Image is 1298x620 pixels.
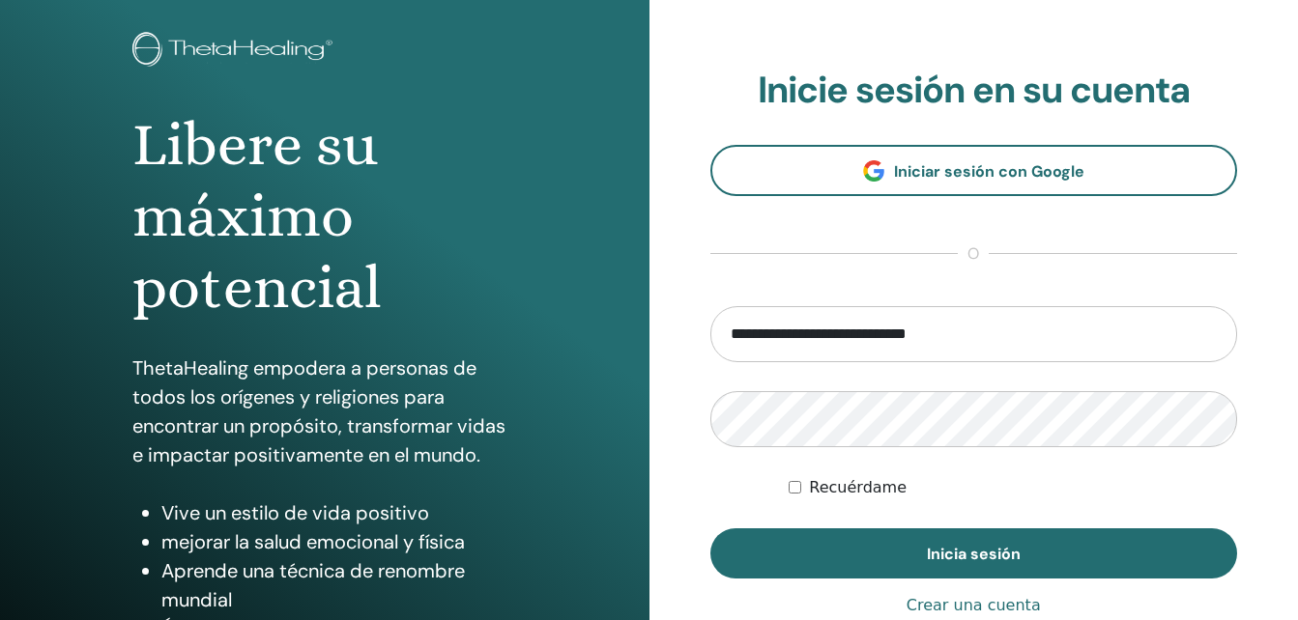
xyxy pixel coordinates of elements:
[710,528,1238,578] button: Inicia sesión
[161,498,517,527] li: Vive un estilo de vida positivo
[710,69,1238,113] h2: Inicie sesión en su cuenta
[809,476,907,499] label: Recuérdame
[958,242,989,266] span: o
[161,556,517,614] li: Aprende una técnica de renombre mundial
[907,594,1041,617] a: Crear una cuenta
[132,109,517,324] h1: Libere su máximo potencial
[789,476,1237,499] div: Keep me authenticated indefinitely or until I manually logout
[161,527,517,556] li: mejorar la salud emocional y física
[894,161,1084,182] span: Iniciar sesión con Google
[927,544,1021,564] span: Inicia sesión
[710,145,1238,196] a: Iniciar sesión con Google
[132,353,517,469] p: ThetaHealing empodera a personas de todos los orígenes y religiones para encontrar un propósito, ...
